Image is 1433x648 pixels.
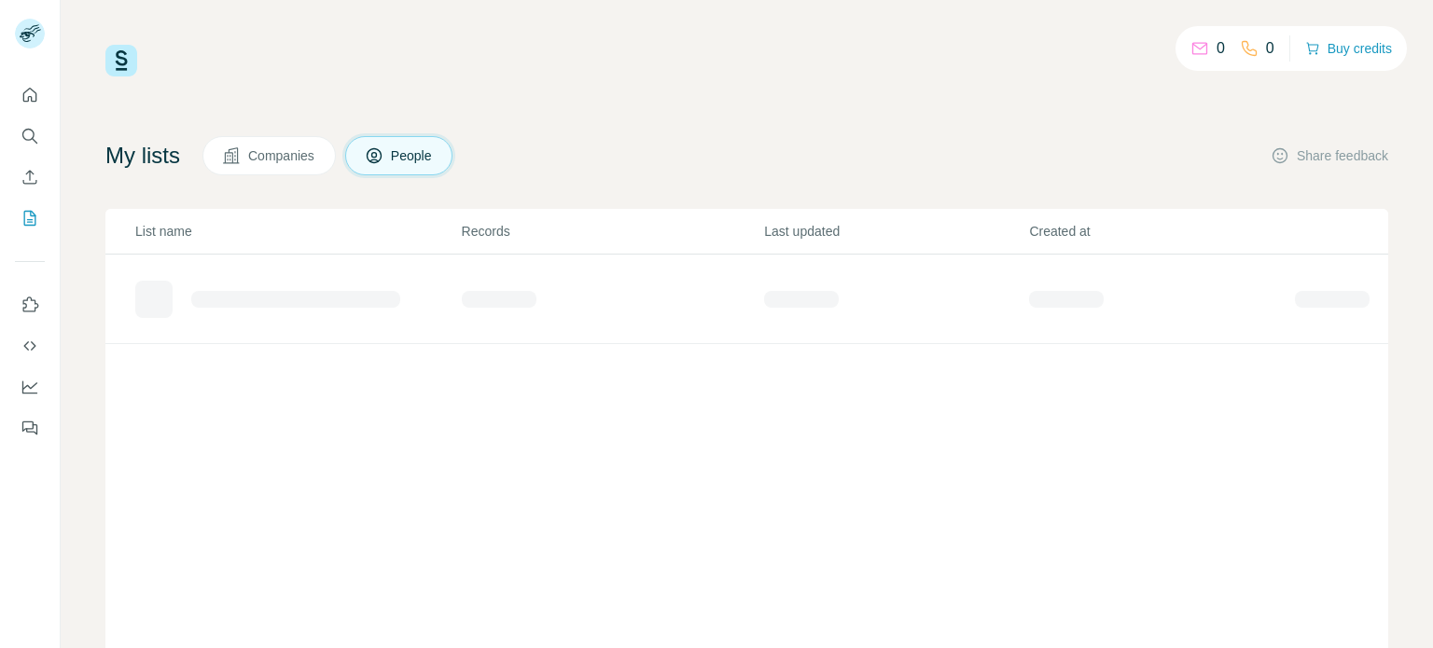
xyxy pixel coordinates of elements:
button: Buy credits [1305,35,1392,62]
button: Use Surfe API [15,329,45,363]
button: Share feedback [1271,146,1388,165]
p: List name [135,222,460,241]
p: 0 [1266,37,1274,60]
p: Last updated [764,222,1027,241]
h4: My lists [105,141,180,171]
p: Records [462,222,763,241]
button: Enrich CSV [15,160,45,194]
button: Use Surfe on LinkedIn [15,288,45,322]
img: Surfe Logo [105,45,137,76]
button: My lists [15,201,45,235]
p: Created at [1029,222,1292,241]
button: Quick start [15,78,45,112]
button: Dashboard [15,370,45,404]
span: Companies [248,146,316,165]
span: People [391,146,434,165]
button: Search [15,119,45,153]
p: 0 [1217,37,1225,60]
button: Feedback [15,411,45,445]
